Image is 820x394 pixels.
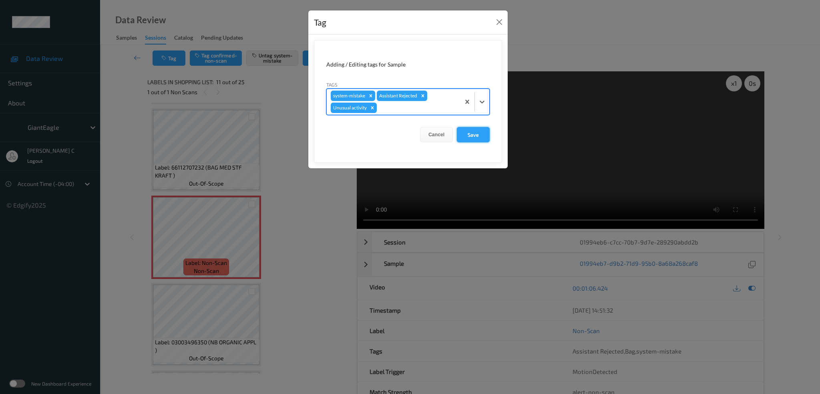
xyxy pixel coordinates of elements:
[494,16,505,28] button: Close
[331,103,368,113] div: Unusual activity
[326,61,490,69] div: Adding / Editing tags for Sample
[377,91,418,101] div: Assistant Rejected
[326,81,338,88] label: Tags
[314,16,326,29] div: Tag
[420,127,453,142] button: Cancel
[418,91,427,101] div: Remove Assistant Rejected
[331,91,366,101] div: system-mistake
[366,91,375,101] div: Remove system-mistake
[368,103,377,113] div: Remove Unusual activity
[457,127,490,142] button: Save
